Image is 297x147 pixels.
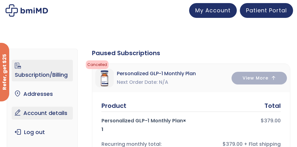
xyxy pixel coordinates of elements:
a: Log out [12,126,73,139]
span: cancelled [86,60,109,69]
div: Total [264,101,281,110]
span: Next Order Date [117,78,158,87]
span: Patient Portal [246,6,287,14]
span: $ [261,117,264,124]
a: Subscription/Billing [12,60,73,81]
span: View More [243,76,268,80]
a: Account details [12,107,73,120]
span: My Account [195,6,231,14]
button: View More [232,72,287,84]
div: Paused Subscriptions [92,49,290,57]
a: My Account [189,3,237,18]
bdi: 379.00 [261,117,281,124]
a: Addresses [12,88,73,100]
div: Product [101,101,126,110]
span: N/A [159,78,168,87]
div: Personalized GLP-1 Monthly Plan [101,116,188,134]
img: My account [6,4,48,17]
a: Patient Portal [240,3,293,18]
